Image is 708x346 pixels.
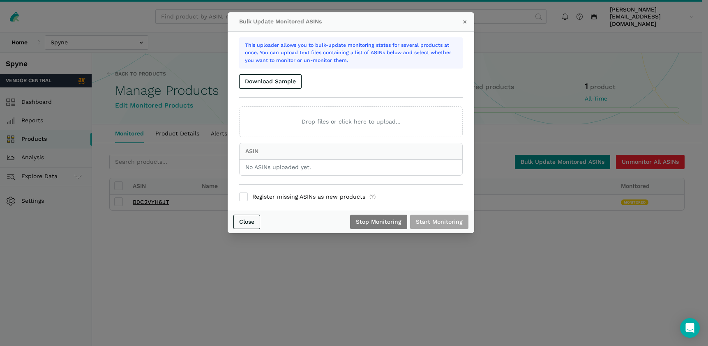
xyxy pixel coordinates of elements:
[240,143,462,159] th: ASIN
[245,41,457,64] p: This uploader allows you to bulk-update monitoring states for several products at once. You can u...
[245,164,457,171] div: No ASINs uploaded yet.
[233,215,260,229] a: Close
[459,16,470,27] button: ×
[228,12,474,32] div: Bulk Update Monitored ASINs
[239,74,302,89] button: Download Sample
[680,318,700,338] div: Open Intercom Messenger
[239,193,463,201] label: Register missing ASINs as new products
[369,193,376,201] span: (?)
